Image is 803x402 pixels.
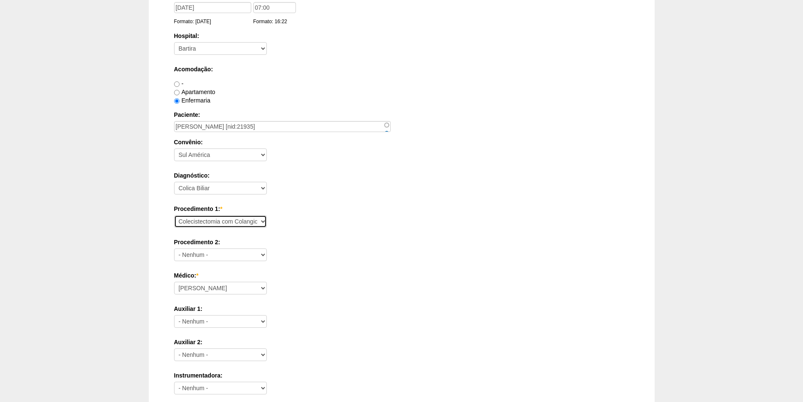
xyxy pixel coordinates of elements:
[253,17,298,26] div: Formato: 16:22
[174,338,629,346] label: Auxiliar 2:
[174,97,210,104] label: Enfermaria
[174,90,180,95] input: Apartamento
[174,98,180,104] input: Enfermaria
[174,80,184,87] label: -
[174,371,629,380] label: Instrumentadora:
[174,271,629,280] label: Médico:
[174,171,629,180] label: Diagnóstico:
[174,89,215,95] label: Apartamento
[174,238,629,246] label: Procedimento 2:
[174,65,629,73] label: Acomodação:
[174,305,629,313] label: Auxiliar 1:
[196,272,198,279] span: Este campo é obrigatório.
[174,81,180,87] input: -
[174,205,629,213] label: Procedimento 1:
[220,205,222,212] span: Este campo é obrigatório.
[174,32,629,40] label: Hospital:
[174,138,629,146] label: Convênio:
[174,17,253,26] div: Formato: [DATE]
[174,111,629,119] label: Paciente:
